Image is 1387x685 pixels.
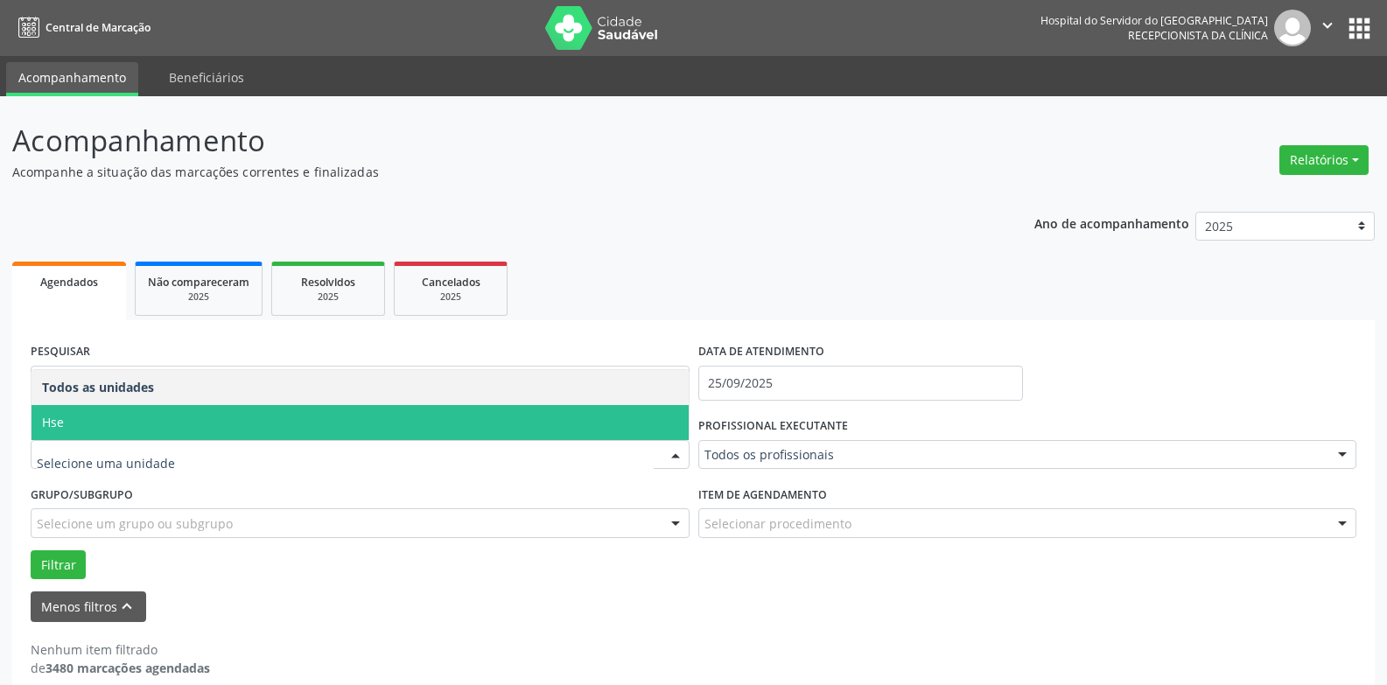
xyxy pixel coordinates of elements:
[704,446,1321,464] span: Todos os profissionais
[31,481,133,508] label: Grupo/Subgrupo
[1274,10,1311,46] img: img
[407,290,494,304] div: 2025
[31,591,146,622] button: Menos filtroskeyboard_arrow_up
[12,163,966,181] p: Acompanhe a situação das marcações correntes e finalizadas
[422,275,480,290] span: Cancelados
[31,659,210,677] div: de
[117,597,137,616] i: keyboard_arrow_up
[31,550,86,580] button: Filtrar
[31,339,90,366] label: PESQUISAR
[12,13,151,42] a: Central de Marcação
[31,366,690,401] input: Nome, código do beneficiário ou CPF
[148,275,249,290] span: Não compareceram
[284,290,372,304] div: 2025
[42,379,154,395] span: Todos as unidades
[6,62,138,96] a: Acompanhamento
[12,119,966,163] p: Acompanhamento
[148,290,249,304] div: 2025
[1318,16,1337,35] i: 
[157,62,256,93] a: Beneficiários
[31,640,210,659] div: Nenhum item filtrado
[1128,28,1268,43] span: Recepcionista da clínica
[1311,10,1344,46] button: 
[1034,212,1189,234] p: Ano de acompanhamento
[698,339,824,366] label: DATA DE ATENDIMENTO
[1344,13,1375,44] button: apps
[1279,145,1369,175] button: Relatórios
[46,660,210,676] strong: 3480 marcações agendadas
[37,446,654,481] input: Selecione uma unidade
[704,514,851,533] span: Selecionar procedimento
[37,514,233,533] span: Selecione um grupo ou subgrupo
[1040,13,1268,28] div: Hospital do Servidor do [GEOGRAPHIC_DATA]
[698,413,848,440] label: PROFISSIONAL EXECUTANTE
[698,366,1023,401] input: Selecione um intervalo
[42,414,64,430] span: Hse
[301,275,355,290] span: Resolvidos
[46,20,151,35] span: Central de Marcação
[698,481,827,508] label: Item de agendamento
[40,275,98,290] span: Agendados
